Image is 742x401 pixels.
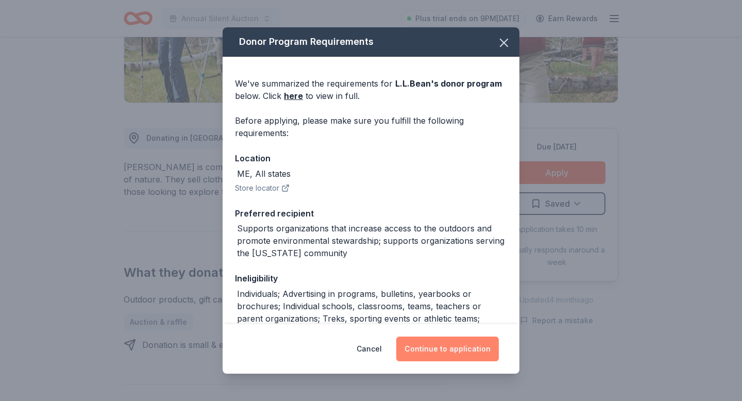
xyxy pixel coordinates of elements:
[223,27,519,57] div: Donor Program Requirements
[237,288,507,387] div: Individuals; Advertising in programs, bulletins, yearbooks or brochures; Individual schools, clas...
[235,272,507,285] div: Ineligibility
[235,182,290,194] button: Store locator
[237,168,291,180] div: ME, All states
[235,207,507,220] div: Preferred recipient
[237,222,507,259] div: Supports organizations that increase access to the outdoors and promote environmental stewardship...
[396,337,499,361] button: Continue to application
[235,77,507,102] div: We've summarized the requirements for below. Click to view in full.
[357,337,382,361] button: Cancel
[284,90,303,102] a: here
[235,114,507,139] div: Before applying, please make sure you fulfill the following requirements:
[395,78,502,89] span: L.L.Bean 's donor program
[235,152,507,165] div: Location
